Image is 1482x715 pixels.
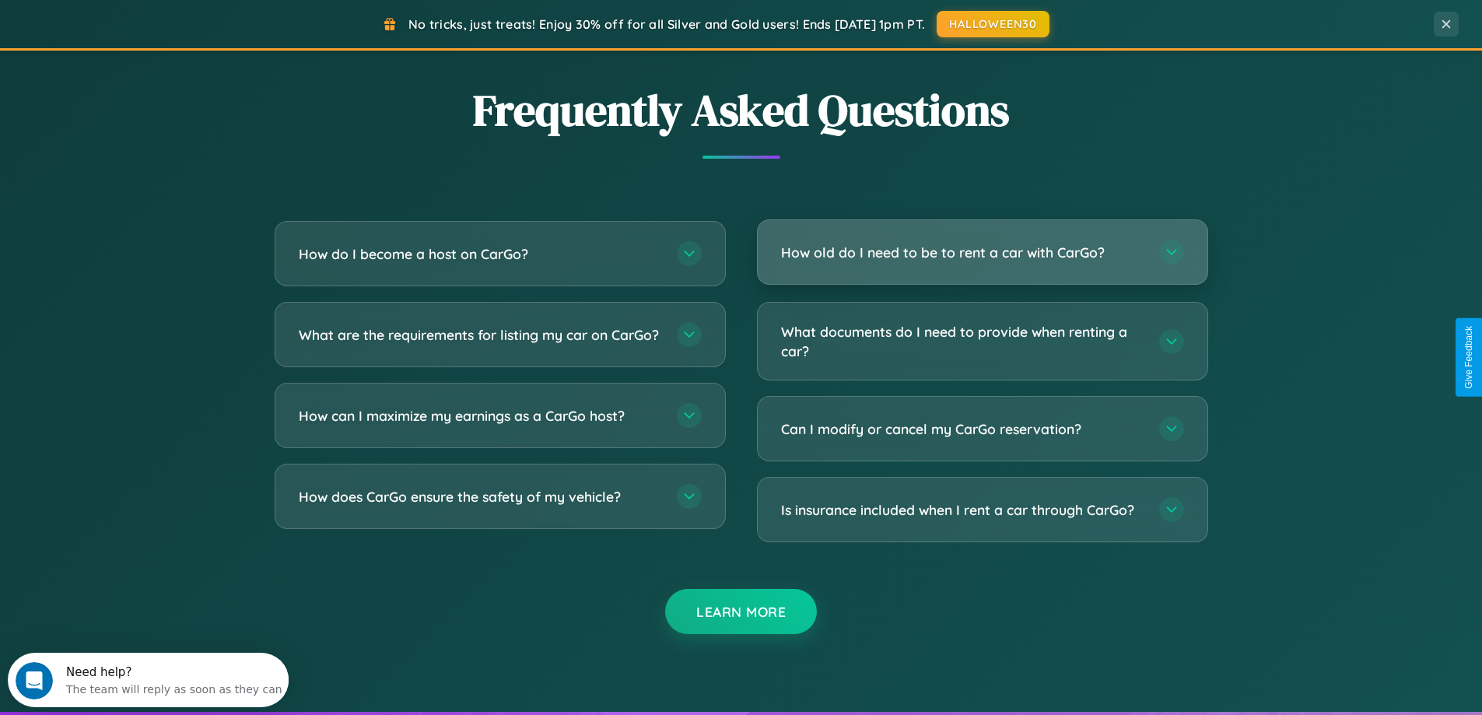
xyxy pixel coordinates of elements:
div: Need help? [58,13,275,26]
div: Give Feedback [1463,326,1474,389]
span: No tricks, just treats! Enjoy 30% off for all Silver and Gold users! Ends [DATE] 1pm PT. [408,16,925,32]
h3: How do I become a host on CarGo? [299,244,661,264]
div: Open Intercom Messenger [6,6,289,49]
div: The team will reply as soon as they can [58,26,275,42]
h3: Is insurance included when I rent a car through CarGo? [781,500,1144,520]
h3: How old do I need to be to rent a car with CarGo? [781,243,1144,262]
iframe: Intercom live chat [16,662,53,699]
h3: What documents do I need to provide when renting a car? [781,322,1144,360]
h2: Frequently Asked Questions [275,80,1208,140]
h3: What are the requirements for listing my car on CarGo? [299,325,661,345]
h3: How does CarGo ensure the safety of my vehicle? [299,487,661,506]
iframe: Intercom live chat discovery launcher [8,653,289,707]
h3: How can I maximize my earnings as a CarGo host? [299,406,661,426]
h3: Can I modify or cancel my CarGo reservation? [781,419,1144,439]
button: Learn More [665,589,817,634]
button: HALLOWEEN30 [937,11,1049,37]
